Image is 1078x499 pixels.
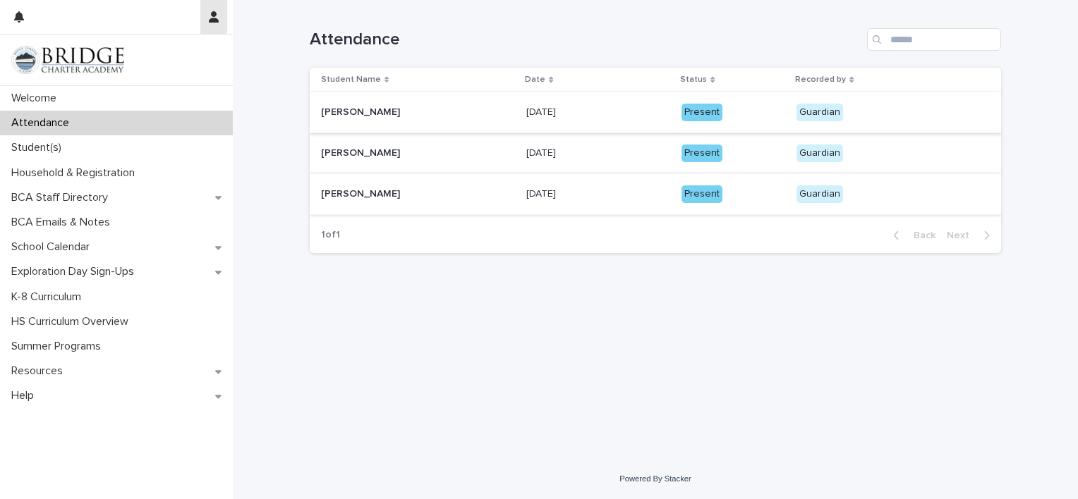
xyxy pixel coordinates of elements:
[6,166,146,180] p: Household & Registration
[682,185,722,203] div: Present
[6,364,74,378] p: Resources
[867,28,1001,51] input: Search
[6,265,145,278] p: Exploration Day Sign-Ups
[6,240,101,254] p: School Calendar
[882,229,941,242] button: Back
[6,92,68,105] p: Welcome
[310,173,1001,214] tr: [PERSON_NAME][PERSON_NAME] [DATE][DATE] PresentGuardian
[321,72,381,87] p: Student Name
[6,389,45,402] p: Help
[526,104,559,118] p: [DATE]
[941,229,1001,242] button: Next
[6,116,80,130] p: Attendance
[619,474,691,483] a: Powered By Stacker
[797,104,843,121] div: Guardian
[6,141,73,154] p: Student(s)
[947,230,978,240] span: Next
[525,72,545,87] p: Date
[526,185,559,200] p: [DATE]
[682,104,722,121] div: Present
[905,230,935,240] span: Back
[526,144,559,159] p: [DATE]
[321,185,403,200] p: [PERSON_NAME]
[6,191,119,204] p: BCA Staff Directory
[310,133,1001,174] tr: [PERSON_NAME][PERSON_NAME] [DATE][DATE] PresentGuardian
[795,72,846,87] p: Recorded by
[310,218,351,252] p: 1 of 1
[6,290,92,304] p: K-8 Curriculum
[680,72,707,87] p: Status
[321,104,403,118] p: [PERSON_NAME]
[682,144,722,162] div: Present
[310,92,1001,133] tr: [PERSON_NAME][PERSON_NAME] [DATE][DATE] PresentGuardian
[321,144,403,159] p: [PERSON_NAME]
[797,144,843,162] div: Guardian
[6,315,140,328] p: HS Curriculum Overview
[310,30,861,50] h1: Attendance
[6,216,121,229] p: BCA Emails & Notes
[11,46,124,74] img: V1C1m3IdTEidaUdm9Hs0
[797,185,843,203] div: Guardian
[6,340,112,353] p: Summer Programs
